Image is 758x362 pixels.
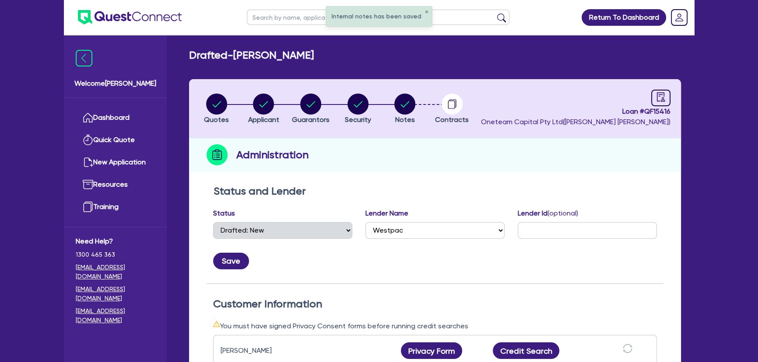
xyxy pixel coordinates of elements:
img: quick-quote [83,135,93,145]
div: Internal notes has been saved [326,7,432,26]
span: audit [656,92,666,102]
button: Credit Search [493,342,559,359]
img: new-application [83,157,93,167]
span: Oneteam Capital Pty Ltd ( [PERSON_NAME] [PERSON_NAME] ) [481,118,670,126]
button: Quotes [204,93,229,125]
a: Dashboard [76,107,155,129]
h2: Drafted - [PERSON_NAME] [189,49,314,62]
a: Quick Quote [76,129,155,151]
img: icon-menu-close [76,50,92,66]
button: Save [213,253,249,269]
span: warning [213,320,220,327]
button: Applicant [248,93,280,125]
img: step-icon [207,144,228,165]
input: Search by name, application ID or mobile number... [247,10,509,25]
button: Notes [394,93,416,125]
span: Need Help? [76,236,155,247]
label: Lender Id [518,208,578,219]
button: sync [620,343,635,359]
span: (optional) [547,209,578,217]
h2: Customer Information [213,298,657,310]
button: Guarantors [291,93,330,125]
a: Training [76,196,155,218]
h2: Status and Lender [214,185,656,198]
span: Applicant [248,115,279,124]
a: New Application [76,151,155,174]
button: Privacy Form [401,342,462,359]
a: [EMAIL_ADDRESS][DOMAIN_NAME] [76,285,155,303]
button: Security [344,93,372,125]
span: Security [345,115,371,124]
img: training [83,202,93,212]
img: quest-connect-logo-blue [78,10,182,24]
label: Lender Name [365,208,408,219]
button: Contracts [435,93,469,125]
a: Dropdown toggle [668,6,691,29]
label: Status [213,208,235,219]
span: Guarantors [292,115,330,124]
img: resources [83,179,93,190]
span: sync [623,344,632,353]
a: Return To Dashboard [582,9,666,26]
a: [EMAIL_ADDRESS][DOMAIN_NAME] [76,263,155,281]
span: Quotes [204,115,229,124]
span: Welcome [PERSON_NAME] [74,78,156,89]
span: Loan # QF15416 [481,106,670,117]
span: Notes [395,115,415,124]
div: [PERSON_NAME] [221,345,330,356]
a: Resources [76,174,155,196]
div: You must have signed Privacy Consent forms before running credit searches [213,320,657,331]
a: [EMAIL_ADDRESS][DOMAIN_NAME] [76,306,155,325]
span: 1300 465 363 [76,250,155,259]
h2: Administration [236,147,309,163]
button: ✕ [425,10,428,14]
span: Contracts [435,115,469,124]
